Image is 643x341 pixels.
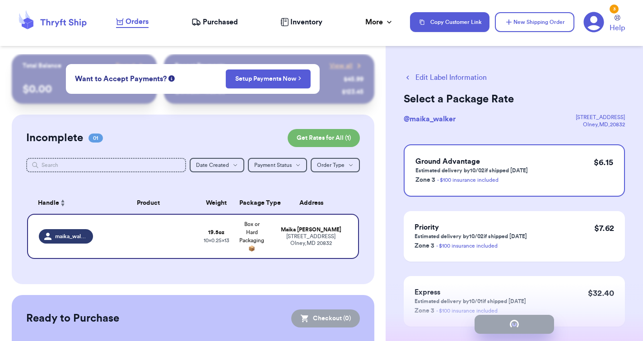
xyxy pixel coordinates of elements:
[415,243,434,249] span: Zone 3
[290,17,322,28] span: Inventory
[610,23,625,33] span: Help
[583,12,604,32] a: 3
[410,12,489,32] button: Copy Customer Link
[248,158,307,172] button: Payment Status
[415,224,439,231] span: Priority
[610,5,619,14] div: 3
[610,15,625,33] a: Help
[254,162,292,168] span: Payment Status
[126,16,149,27] span: Orders
[116,61,135,70] span: Payout
[98,192,198,214] th: Product
[576,114,625,121] div: [STREET_ADDRESS]
[26,311,119,326] h2: Ready to Purchase
[198,192,234,214] th: Weight
[495,12,574,32] button: New Shipping Order
[415,158,480,165] span: Ground Advantage
[226,69,311,88] button: Setup Payments Now
[59,198,66,208] button: Sort ascending
[89,134,103,143] span: 01
[342,88,363,97] div: $ 123.45
[196,162,229,168] span: Date Created
[116,16,149,28] a: Orders
[594,222,614,235] p: $ 7.62
[588,287,614,300] p: $ 32.40
[203,17,238,28] span: Purchased
[26,131,83,145] h2: Incomplete
[239,221,264,251] span: Box or Hard Packaging 📦
[330,61,353,70] span: View all
[204,238,229,243] span: 10 x 0.25 x 13
[23,82,146,97] p: $ 0.00
[415,298,526,305] p: Estimated delivery by 10/01 if shipped [DATE]
[415,177,435,183] span: Zone 3
[404,115,456,123] span: @ maika_walker
[436,243,498,249] a: - $100 insurance included
[234,192,270,214] th: Package Type
[594,156,613,169] p: $ 6.15
[235,74,302,83] a: Setup Payments Now
[190,158,244,172] button: Date Created
[344,75,363,84] div: $ 45.99
[208,230,224,235] strong: 19.5 oz
[288,129,360,147] button: Get Rates for All (1)
[55,233,88,240] span: maika_walker
[330,61,363,70] a: View all
[275,233,347,247] div: [STREET_ADDRESS] Olney , MD 20832
[26,158,186,172] input: Search
[311,158,360,172] button: Order Type
[175,61,225,70] p: Recent Payments
[191,17,238,28] a: Purchased
[415,289,440,296] span: Express
[116,61,146,70] a: Payout
[270,192,359,214] th: Address
[275,226,347,233] div: Maika [PERSON_NAME]
[404,72,487,83] button: Edit Label Information
[437,177,499,183] a: - $100 insurance included
[404,92,625,106] h2: Select a Package Rate
[317,162,345,168] span: Order Type
[38,198,59,208] span: Handle
[75,74,167,84] span: Want to Accept Payments?
[365,17,394,28] div: More
[415,233,527,240] p: Estimated delivery by 10/02 if shipped [DATE]
[576,121,625,128] div: Olney , MD , 20832
[280,17,322,28] a: Inventory
[291,309,360,327] button: Checkout (0)
[23,61,61,70] p: Total Balance
[415,167,528,174] p: Estimated delivery by 10/02 if shipped [DATE]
